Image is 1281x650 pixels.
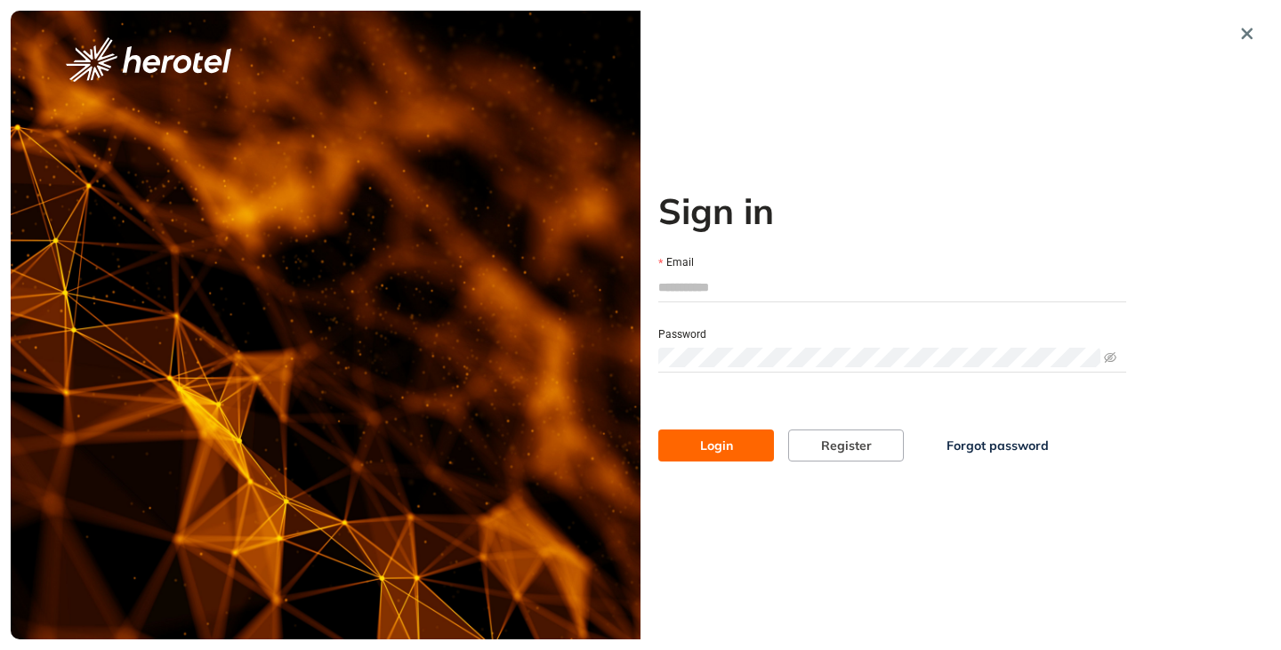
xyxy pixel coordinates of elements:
label: Email [658,254,694,271]
button: logo [37,37,260,82]
img: logo [66,37,231,82]
h2: Sign in [658,189,1126,232]
input: Password [658,348,1100,367]
span: Register [821,436,872,455]
button: Forgot password [918,429,1077,461]
button: Register [788,429,904,461]
label: Password [658,326,706,343]
input: Email [658,274,1126,301]
span: Login [700,436,733,455]
img: cover image [11,11,640,639]
span: Forgot password [947,436,1049,455]
button: Login [658,429,774,461]
span: eye-invisible [1104,351,1116,364]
